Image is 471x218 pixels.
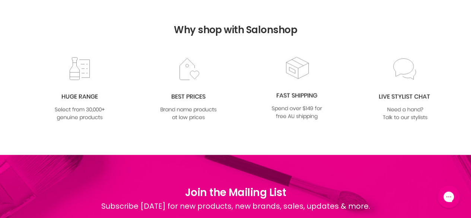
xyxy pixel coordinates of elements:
h1: Join the Mailing List [101,185,370,200]
img: chat_c0a1c8f7-3133-4fc6-855f-7264552747f6.jpg [375,57,435,122]
img: prices.jpg [158,57,219,122]
iframe: Gorgias live chat messenger [434,183,464,211]
img: fast.jpg [267,56,327,121]
img: range2_8cf790d4-220e-469f-917d-a18fed3854b6.jpg [50,57,110,122]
